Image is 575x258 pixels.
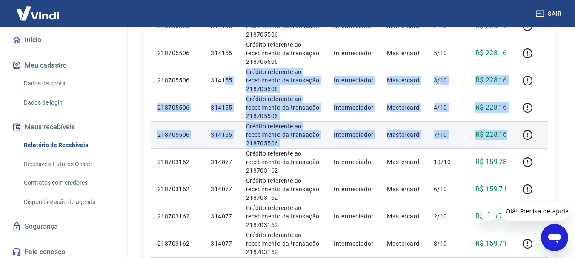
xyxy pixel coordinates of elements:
[246,68,320,93] p: Crédito referente ao recebimento da transação 218705506
[5,6,72,13] span: Olá! Precisa de ajuda?
[20,136,117,154] a: Relatório de Recebíveis
[434,49,459,57] p: 5/10
[475,48,507,58] p: R$ 228,16
[246,95,320,120] p: Crédito referente ao recebimento da transação 218705506
[387,185,420,193] p: Mastercard
[20,156,117,173] a: Recebíveis Futuros Online
[211,158,232,166] p: 314077
[10,118,117,136] button: Meus recebíveis
[387,212,420,221] p: Mastercard
[211,185,232,193] p: 314077
[387,76,420,85] p: Mastercard
[246,176,320,202] p: Crédito referente ao recebimento da transação 218703162
[334,49,373,57] p: Intermediador
[475,184,507,194] p: R$ 159,71
[20,174,117,192] a: Contratos com credores
[387,130,420,139] p: Mastercard
[334,76,373,85] p: Intermediador
[434,76,459,85] p: 3/10
[246,40,320,66] p: Crédito referente ao recebimento da transação 218705506
[246,122,320,147] p: Crédito referente ao recebimento da transação 218705506
[475,102,507,113] p: R$ 228,16
[157,158,197,166] p: 218703162
[20,193,117,211] a: Disponibilização de agenda
[434,212,459,221] p: 2/10
[434,103,459,112] p: 4/10
[387,103,420,112] p: Mastercard
[387,239,420,248] p: Mastercard
[20,94,117,111] a: Dados de login
[20,75,117,92] a: Dados da conta
[434,158,459,166] p: 10/10
[475,238,507,249] p: R$ 159,71
[211,103,232,112] p: 314155
[157,103,197,112] p: 218705506
[10,217,117,236] a: Segurança
[157,212,197,221] p: 218703162
[246,149,320,175] p: Crédito referente ao recebimento da transação 218703162
[334,212,373,221] p: Intermediador
[246,204,320,229] p: Crédito referente ao recebimento da transação 218703162
[157,130,197,139] p: 218705506
[211,130,232,139] p: 314155
[387,158,420,166] p: Mastercard
[541,224,568,251] iframe: Botão para abrir a janela de mensagens
[10,0,66,26] img: Vindi
[157,185,197,193] p: 218703162
[434,130,459,139] p: 7/10
[434,239,459,248] p: 8/10
[475,211,507,221] p: R$ 159,71
[246,231,320,256] p: Crédito referente ao recebimento da transação 218703162
[334,158,373,166] p: Intermediador
[501,202,568,221] iframe: Mensagem da empresa
[434,185,459,193] p: 6/10
[534,6,565,22] button: Sair
[157,239,197,248] p: 218703162
[334,130,373,139] p: Intermediador
[334,103,373,112] p: Intermediador
[334,185,373,193] p: Intermediador
[480,204,497,221] iframe: Fechar mensagem
[387,49,420,57] p: Mastercard
[10,56,117,75] button: Meu cadastro
[475,130,507,140] p: R$ 228,16
[211,49,232,57] p: 314155
[10,31,117,49] a: Início
[211,212,232,221] p: 314077
[211,76,232,85] p: 314155
[211,239,232,248] p: 314077
[475,75,507,85] p: R$ 228,16
[157,76,197,85] p: 218705506
[334,239,373,248] p: Intermediador
[475,157,507,167] p: R$ 159,78
[157,49,197,57] p: 218705506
